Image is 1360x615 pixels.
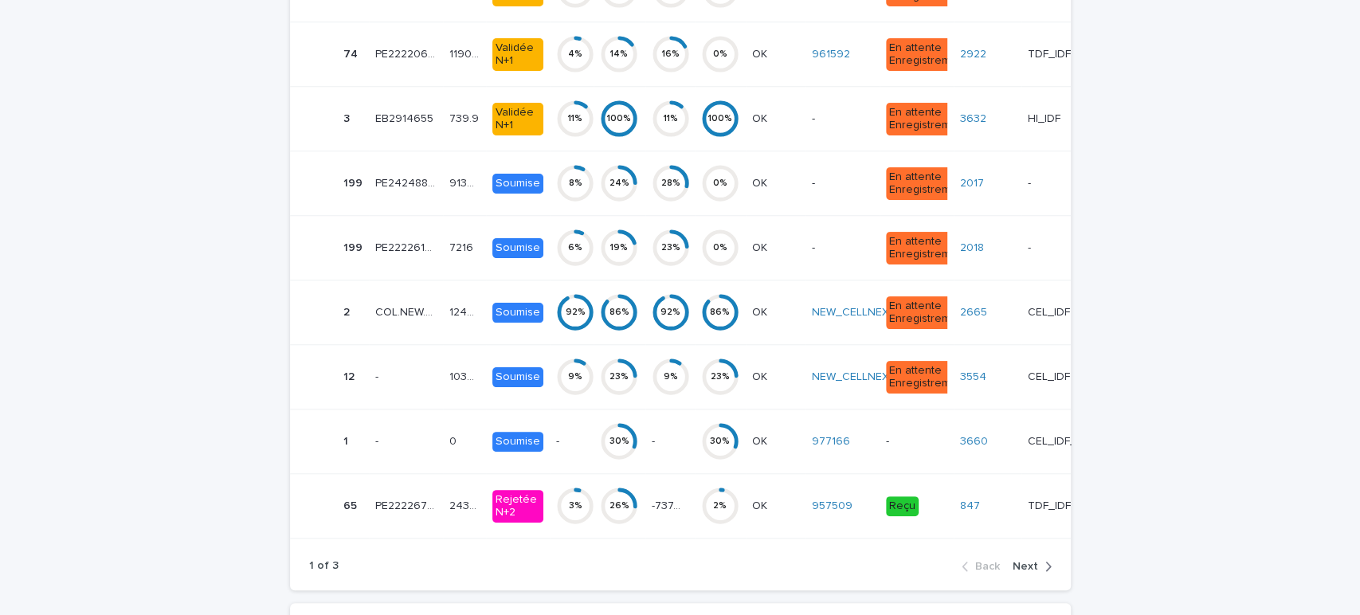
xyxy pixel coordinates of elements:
p: - [812,177,873,190]
span: Next [1013,561,1038,572]
div: 14 % [600,49,638,60]
div: 8 % [556,178,594,189]
div: 30 % [600,436,638,447]
p: OK [752,496,770,513]
button: Next [1006,559,1052,574]
button: Back [962,559,1006,574]
div: Validée N+1 [492,103,543,136]
p: CEL_IDF [1028,303,1073,319]
p: OK [752,174,770,190]
p: OK [752,109,770,126]
p: PE24248872 [375,174,440,190]
div: 0 % [701,242,739,253]
div: 11 % [556,113,594,124]
div: 0 % [701,49,739,60]
p: OK [752,303,770,319]
div: En attente Enregistrement [886,103,970,136]
div: En attente Enregistrement [886,167,970,201]
tr: 7474 PE22220656PE22220656 1190.461190.46 Validée N+14%14%16%0%OKOK 961592 En attente Enregistreme... [290,22,1118,87]
a: 957509 [812,499,852,513]
p: TDF_IDF [1028,496,1074,513]
p: CEL_IDF_VDR [1028,432,1092,449]
div: 2 % [701,500,739,511]
div: 28 % [652,178,690,189]
div: 92 % [556,307,594,318]
p: 74 [343,45,361,61]
a: 2018 [960,241,984,255]
p: - [1028,238,1034,255]
div: 24 % [600,178,638,189]
p: - [556,432,562,449]
div: Soumise [492,174,543,194]
a: 3632 [960,112,986,126]
p: - [812,241,873,255]
div: 9 % [556,371,594,382]
div: 19 % [600,242,638,253]
tr: 1212 -- 10343.2810343.28 Soumise9%23%9%23%OKOK NEW_CELLNEX En attente Enregistrement3554 CEL_IDFC... [290,345,1118,409]
div: 23 % [701,371,739,382]
a: 847 [960,499,980,513]
p: COL.NEW.FR.0001107 [375,303,440,319]
div: Soumise [492,367,543,387]
tr: 199199 PE24248872PE24248872 9136.169136.16 Soumise8%24%28%0%OKOK -En attente Enregistrement2017 -- [290,151,1118,216]
p: CEL_IDF [1028,367,1073,384]
p: 1 [343,432,351,449]
div: Reçu [886,496,919,516]
p: 0 [449,432,460,449]
p: OK [752,238,770,255]
span: Back [975,561,1000,572]
p: - [375,367,382,384]
p: 124088.89 [449,303,483,319]
p: 1190.46 [449,45,483,61]
p: 3 [343,109,353,126]
p: - [375,432,382,449]
div: 9 % [652,371,690,382]
a: 2017 [960,177,984,190]
div: En attente Enregistrement [886,296,970,330]
div: Validée N+1 [492,38,543,72]
p: - [652,432,658,449]
div: Soumise [492,238,543,258]
div: 92 % [652,307,690,318]
div: 11 % [652,113,690,124]
div: 30 % [701,436,739,447]
div: 6 % [556,242,594,253]
p: 65 [343,496,360,513]
div: 86 % [701,307,739,318]
a: 3554 [960,370,986,384]
p: 1 of 3 [309,559,339,573]
p: 739.9 [449,109,482,126]
div: 86 % [600,307,638,318]
div: 0 % [701,178,739,189]
a: NEW_CELLNEX [812,370,889,384]
a: 2665 [960,306,987,319]
div: 26 % [600,500,638,511]
p: 199 [343,238,366,255]
p: 7216 [449,238,476,255]
div: 4 % [556,49,594,60]
p: TDF_IDF [1028,45,1074,61]
p: - [886,435,947,449]
p: OK [752,367,770,384]
div: 100 % [701,113,739,124]
a: 2922 [960,48,986,61]
p: HI_IDF [1028,109,1064,126]
div: En attente Enregistrement [886,38,970,72]
tr: 11 -- 00 Soumise-- 30%-- 30%OKOK 977166 -3660 CEL_IDF_VDRCEL_IDF_VDR [290,409,1118,474]
div: Soumise [492,432,543,452]
a: 961592 [812,48,850,61]
tr: 22 COL.NEW.FR.0001107COL.NEW.FR.0001107 124088.89124088.89 Soumise92%86%92%86%OKOK NEW_CELLNEX En... [290,280,1118,345]
p: - [812,112,873,126]
div: 3 % [556,500,594,511]
div: 100 % [600,113,638,124]
p: PE22226136 [375,238,440,255]
div: 23 % [600,371,638,382]
p: 2431.58 [449,496,483,513]
p: OK [752,432,770,449]
p: 12 [343,367,358,384]
p: 9136.16 [449,174,483,190]
p: -737.9 % [652,496,685,513]
a: NEW_CELLNEX [812,306,889,319]
tr: 199199 PE22226136PE22226136 72167216 Soumise6%19%23%0%OKOK -En attente Enregistrement2018 -- [290,216,1118,280]
p: - [1028,174,1034,190]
